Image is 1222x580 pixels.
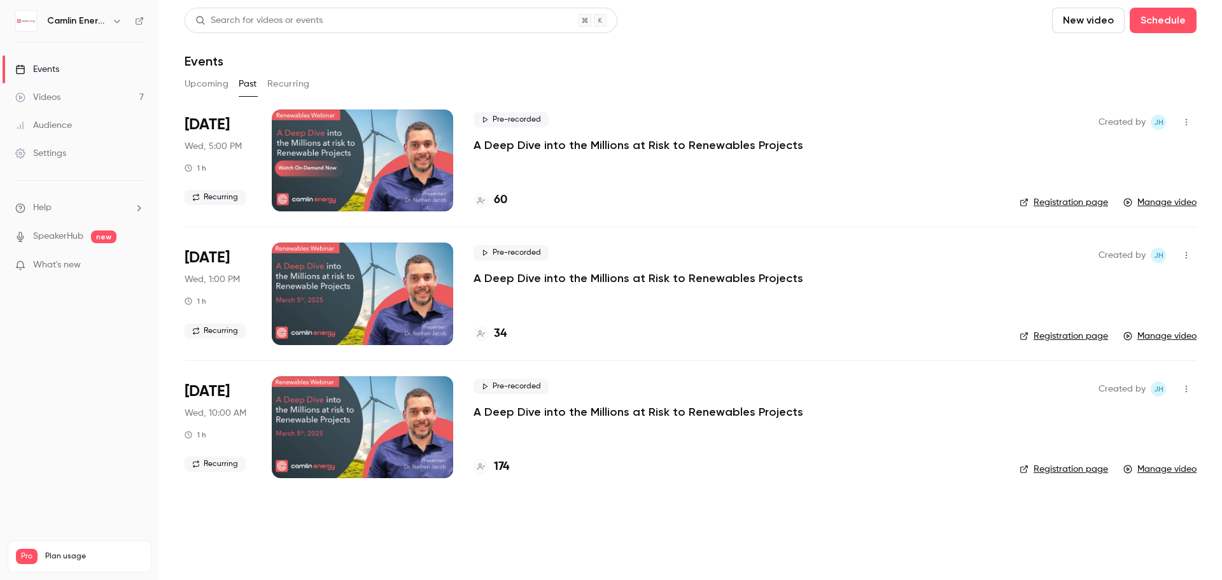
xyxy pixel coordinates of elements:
span: JH [1154,381,1163,397]
div: Settings [15,147,66,160]
a: Registration page [1020,330,1108,343]
span: Plan usage [45,551,143,562]
span: Julie Hunter [1151,248,1166,263]
a: Registration page [1020,463,1108,476]
div: Search for videos or events [195,14,323,27]
a: Registration page [1020,196,1108,209]
span: Created by [1099,115,1146,130]
button: Schedule [1130,8,1197,33]
div: Mar 5 Wed, 5:00 PM (Europe/London) [185,110,251,211]
h6: Camlin Energy [47,15,107,27]
div: 1 h [185,163,206,173]
span: JH [1154,248,1163,263]
span: new [91,230,116,243]
h1: Events [185,53,223,69]
button: Past [239,74,257,94]
span: Recurring [185,323,246,339]
a: 174 [474,458,509,476]
span: Julie Hunter [1151,115,1166,130]
li: help-dropdown-opener [15,201,144,215]
div: Mar 5 Wed, 1:00 PM (Europe/London) [185,243,251,344]
span: [DATE] [185,248,230,268]
iframe: Noticeable Trigger [129,260,144,271]
div: Mar 5 Wed, 10:00 AM (Europe/London) [185,376,251,478]
span: Pre-recorded [474,245,549,260]
h4: 34 [494,325,507,343]
a: Manage video [1123,330,1197,343]
a: A Deep Dive into the Millions at Risk to Renewables Projects [474,271,803,286]
span: [DATE] [185,115,230,135]
span: Created by [1099,248,1146,263]
img: Camlin Energy [16,11,36,31]
div: 1 h [185,296,206,306]
h4: 174 [494,458,509,476]
div: Events [15,63,59,76]
span: Created by [1099,381,1146,397]
a: Manage video [1123,196,1197,209]
span: Recurring [185,190,246,205]
span: Wed, 5:00 PM [185,140,242,153]
span: Pre-recorded [474,379,549,394]
button: New video [1052,8,1125,33]
span: JH [1154,115,1163,130]
a: SpeakerHub [33,230,83,243]
span: Wed, 1:00 PM [185,273,240,286]
span: Pre-recorded [474,112,549,127]
a: A Deep Dive into the Millions at Risk to Renewables Projects [474,138,803,153]
a: 60 [474,192,507,209]
a: A Deep Dive into the Millions at Risk to Renewables Projects [474,404,803,420]
span: Wed, 10:00 AM [185,407,246,420]
span: What's new [33,258,81,272]
div: Videos [15,91,60,104]
span: [DATE] [185,381,230,402]
span: Recurring [185,456,246,472]
span: Pro [16,549,38,564]
a: Manage video [1123,463,1197,476]
button: Upcoming [185,74,228,94]
button: Recurring [267,74,310,94]
a: 34 [474,325,507,343]
span: Julie Hunter [1151,381,1166,397]
span: Help [33,201,52,215]
h4: 60 [494,192,507,209]
div: Audience [15,119,72,132]
div: 1 h [185,430,206,440]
